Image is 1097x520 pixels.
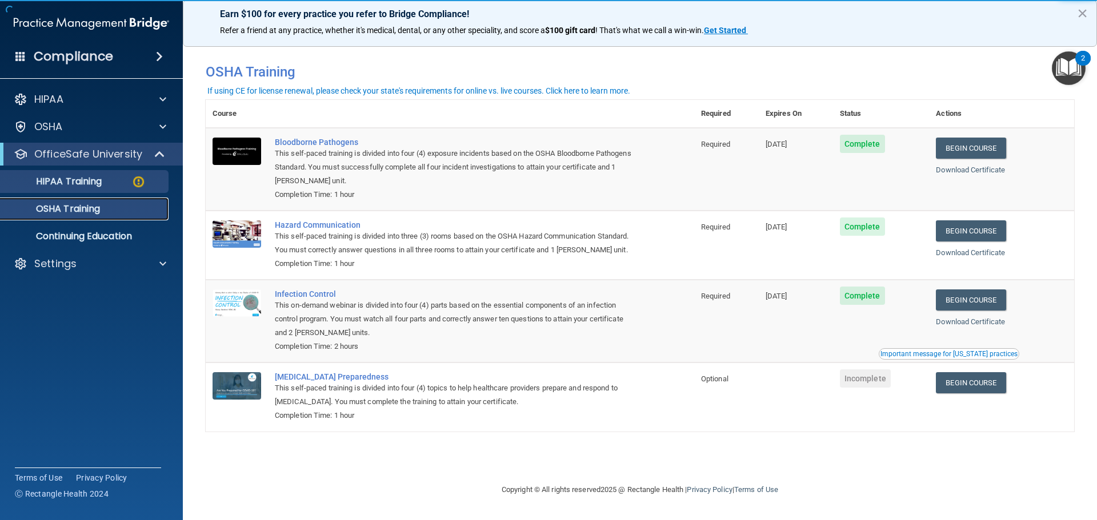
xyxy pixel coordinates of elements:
[275,409,637,422] div: Completion Time: 1 hour
[701,223,730,231] span: Required
[275,340,637,353] div: Completion Time: 2 hours
[1052,51,1086,85] button: Open Resource Center, 2 new notifications
[206,64,1074,80] h4: OSHA Training
[936,317,1005,326] a: Download Certificate
[131,175,146,189] img: warning-circle.0cc9ac19.png
[34,147,142,161] p: OfficeSafe University
[15,472,62,483] a: Terms of Use
[275,289,637,299] a: Infection Control
[766,140,787,148] span: [DATE]
[14,257,166,271] a: Settings
[1077,4,1088,22] button: Close
[275,138,637,147] a: Bloodborne Pathogens
[14,92,166,106] a: HIPAA
[7,176,102,187] p: HIPAA Training
[840,287,885,305] span: Complete
[734,485,778,494] a: Terms of Use
[275,381,637,409] div: This self-paced training is divided into four (4) topics to help healthcare providers prepare and...
[220,9,1060,19] p: Earn $100 for every practice you refer to Bridge Compliance!
[275,257,637,271] div: Completion Time: 1 hour
[701,292,730,300] span: Required
[880,350,1018,357] div: Important message for [US_STATE] practices
[14,12,169,35] img: PMB logo
[704,26,748,35] a: Get Started
[275,372,637,381] a: [MEDICAL_DATA] Preparedness
[207,87,630,95] div: If using CE for license renewal, please check your state's requirements for online vs. live cours...
[34,120,63,134] p: OSHA
[701,140,730,148] span: Required
[1081,58,1085,73] div: 2
[936,248,1005,257] a: Download Certificate
[687,485,732,494] a: Privacy Policy
[34,92,63,106] p: HIPAA
[206,100,268,128] th: Course
[14,120,166,134] a: OSHA
[595,26,704,35] span: ! That's what we call a win-win.
[840,217,885,236] span: Complete
[275,188,637,201] div: Completion Time: 1 hour
[275,299,637,340] div: This on-demand webinar is divided into four (4) parts based on the essential components of an inf...
[704,26,746,35] strong: Get Started
[929,100,1074,128] th: Actions
[275,220,637,229] a: Hazard Communication
[766,223,787,231] span: [DATE]
[545,26,595,35] strong: $100 gift card
[275,147,637,188] div: This self-paced training is divided into four (4) exposure incidents based on the OSHA Bloodborne...
[431,471,848,508] div: Copyright © All rights reserved 2025 @ Rectangle Health | |
[694,100,759,128] th: Required
[7,231,163,242] p: Continuing Education
[899,439,1083,485] iframe: Drift Widget Chat Controller
[14,147,166,161] a: OfficeSafe University
[936,220,1006,241] a: Begin Course
[76,472,127,483] a: Privacy Policy
[206,85,632,96] button: If using CE for license renewal, please check your state's requirements for online vs. live cours...
[275,229,637,257] div: This self-paced training is divided into three (3) rooms based on the OSHA Hazard Communication S...
[34,257,77,271] p: Settings
[840,135,885,153] span: Complete
[7,203,100,215] p: OSHA Training
[936,166,1005,174] a: Download Certificate
[936,372,1006,393] a: Begin Course
[833,100,930,128] th: Status
[759,100,833,128] th: Expires On
[15,488,109,499] span: Ⓒ Rectangle Health 2024
[34,49,113,65] h4: Compliance
[766,292,787,300] span: [DATE]
[879,348,1019,360] button: Read this if you are a dental practitioner in the state of CA
[840,369,891,388] span: Incomplete
[701,374,728,383] span: Optional
[220,26,545,35] span: Refer a friend at any practice, whether it's medical, dental, or any other speciality, and score a
[936,138,1006,159] a: Begin Course
[936,289,1006,311] a: Begin Course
